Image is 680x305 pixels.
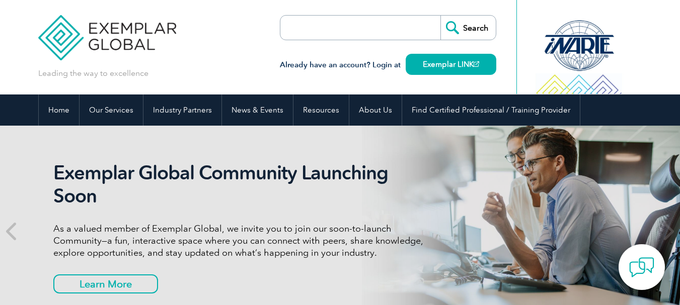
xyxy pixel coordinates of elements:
p: Leading the way to excellence [38,68,148,79]
input: Search [440,16,496,40]
a: News & Events [222,94,293,126]
h2: Exemplar Global Community Launching Soon [53,161,431,208]
a: Resources [293,94,349,126]
a: Our Services [80,94,143,126]
a: About Us [349,94,402,126]
a: Learn More [53,274,158,293]
a: Find Certified Professional / Training Provider [402,94,580,126]
a: Exemplar LINK [406,54,496,75]
img: open_square.png [474,61,479,67]
h3: Already have an account? Login at [280,59,496,71]
img: contact-chat.png [629,255,654,280]
p: As a valued member of Exemplar Global, we invite you to join our soon-to-launch Community—a fun, ... [53,223,431,259]
a: Home [39,94,79,126]
a: Industry Partners [143,94,221,126]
